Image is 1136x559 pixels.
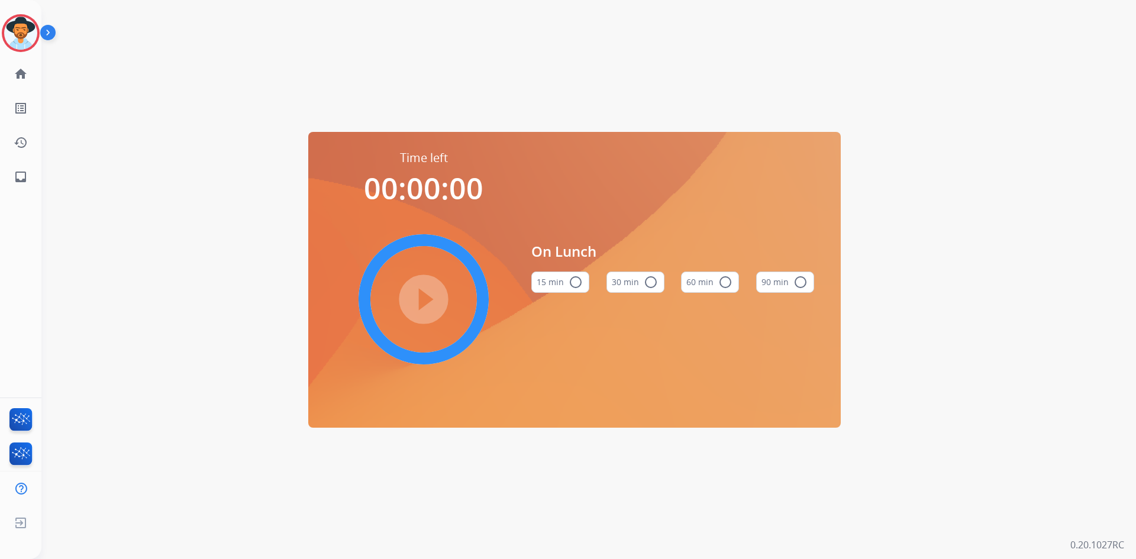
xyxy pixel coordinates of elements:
[681,272,739,293] button: 60 min
[718,275,732,289] mat-icon: radio_button_unchecked
[793,275,808,289] mat-icon: radio_button_unchecked
[4,17,37,50] img: avatar
[1070,538,1124,552] p: 0.20.1027RC
[364,168,483,208] span: 00:00:00
[531,272,589,293] button: 15 min
[531,241,814,262] span: On Lunch
[606,272,664,293] button: 30 min
[14,67,28,81] mat-icon: home
[644,275,658,289] mat-icon: radio_button_unchecked
[756,272,814,293] button: 90 min
[400,150,448,166] span: Time left
[569,275,583,289] mat-icon: radio_button_unchecked
[14,170,28,184] mat-icon: inbox
[14,101,28,115] mat-icon: list_alt
[14,135,28,150] mat-icon: history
